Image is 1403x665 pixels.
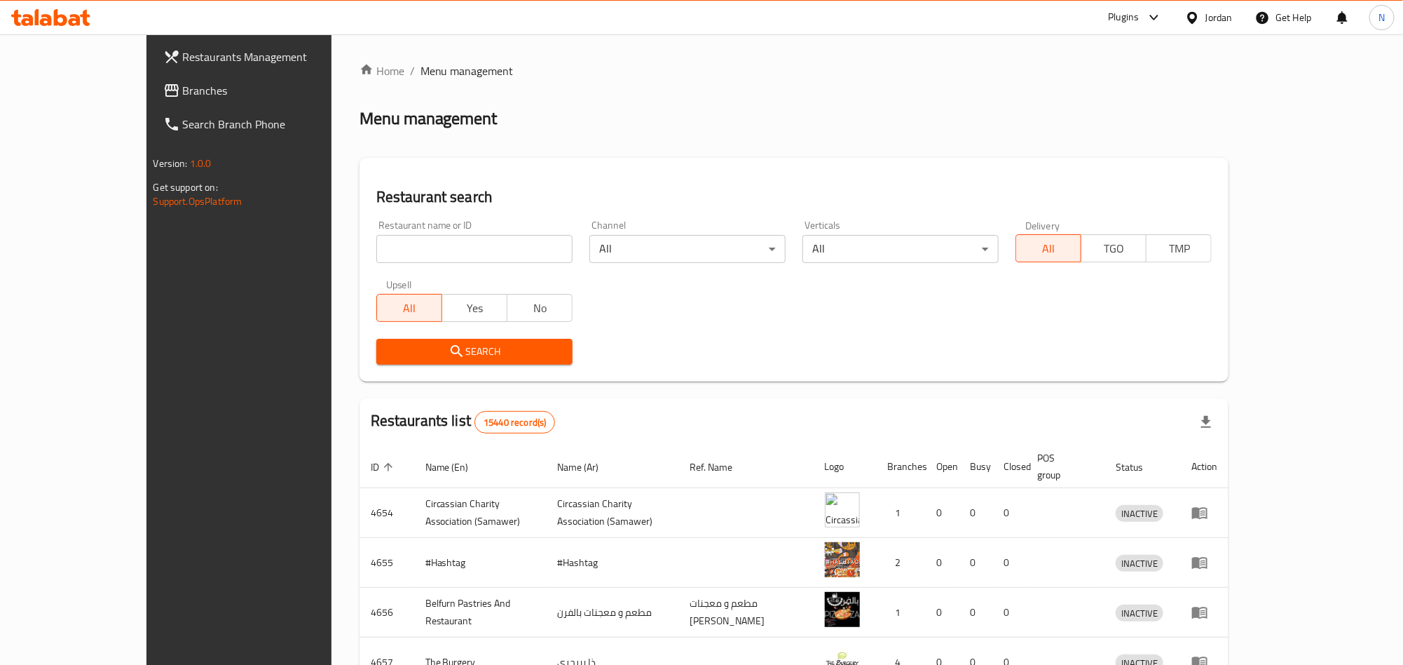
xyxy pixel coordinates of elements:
td: 0 [993,538,1027,588]
h2: Restaurants list [371,410,556,434]
div: INACTIVE [1116,605,1163,622]
a: Branches [152,74,381,107]
nav: breadcrumb [360,62,1229,79]
span: Version: [153,154,188,173]
button: Yes [442,294,507,322]
td: 1 [877,488,926,538]
button: TMP [1146,234,1212,262]
td: 0 [959,488,993,538]
a: Restaurants Management [152,40,381,74]
th: Action [1180,445,1229,488]
span: ID [371,459,397,476]
span: TGO [1087,239,1141,259]
span: All [1022,239,1076,259]
div: Menu [1191,504,1217,521]
th: Logo [814,445,877,488]
td: #Hashtag [414,538,547,588]
span: No [513,298,567,318]
td: 0 [926,488,959,538]
span: Yes [448,298,502,318]
div: All [802,235,999,263]
td: مطعم و معجنات بالفرن [547,588,679,638]
span: All [383,298,437,318]
div: Total records count [474,411,555,434]
td: 2 [877,538,926,588]
span: POS group [1038,450,1088,483]
div: Jordan [1205,10,1233,25]
span: Status [1116,459,1161,476]
span: Ref. Name [690,459,751,476]
td: 0 [959,588,993,638]
button: Search [376,339,573,365]
span: Search [388,343,561,361]
span: Name (En) [425,459,487,476]
th: Closed [993,445,1027,488]
img: Belfurn Pastries And Restaurant [825,592,860,627]
button: No [507,294,573,322]
div: Plugins [1108,9,1139,26]
span: Name (Ar) [558,459,617,476]
a: Search Branch Phone [152,107,381,141]
td: 0 [993,588,1027,638]
td: 0 [959,538,993,588]
button: TGO [1081,234,1147,262]
div: Export file [1189,405,1223,439]
td: 4655 [360,538,414,588]
span: 15440 record(s) [475,416,554,429]
img: ​Circassian ​Charity ​Association​ (Samawer) [825,492,860,528]
li: / [410,62,415,79]
span: N [1378,10,1385,25]
a: Support.OpsPlatform [153,192,242,210]
th: Branches [877,445,926,488]
img: #Hashtag [825,542,860,577]
td: ​Circassian ​Charity ​Association​ (Samawer) [414,488,547,538]
span: INACTIVE [1116,506,1163,522]
button: All [1015,234,1081,262]
td: ​Circassian ​Charity ​Association​ (Samawer) [547,488,679,538]
span: 1.0.0 [190,154,212,173]
td: #Hashtag [547,538,679,588]
button: All [376,294,442,322]
td: 4654 [360,488,414,538]
span: Restaurants Management [183,48,369,65]
td: 4656 [360,588,414,638]
div: Menu [1191,554,1217,571]
span: INACTIVE [1116,556,1163,572]
span: INACTIVE [1116,605,1163,622]
span: Menu management [420,62,514,79]
h2: Restaurant search [376,187,1212,208]
th: Busy [959,445,993,488]
span: Branches [183,82,369,99]
div: Menu [1191,604,1217,621]
input: Search for restaurant name or ID.. [376,235,573,263]
th: Open [926,445,959,488]
span: Get support on: [153,178,218,196]
td: 0 [993,488,1027,538]
td: Belfurn Pastries And Restaurant [414,588,547,638]
td: مطعم و معجنات [PERSON_NAME] [678,588,813,638]
h2: Menu management [360,107,498,130]
label: Delivery [1025,220,1060,230]
td: 0 [926,538,959,588]
label: Upsell [386,280,412,290]
td: 0 [926,588,959,638]
a: Home [360,62,404,79]
td: 1 [877,588,926,638]
span: Search Branch Phone [183,116,369,133]
div: All [589,235,786,263]
span: TMP [1152,239,1206,259]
